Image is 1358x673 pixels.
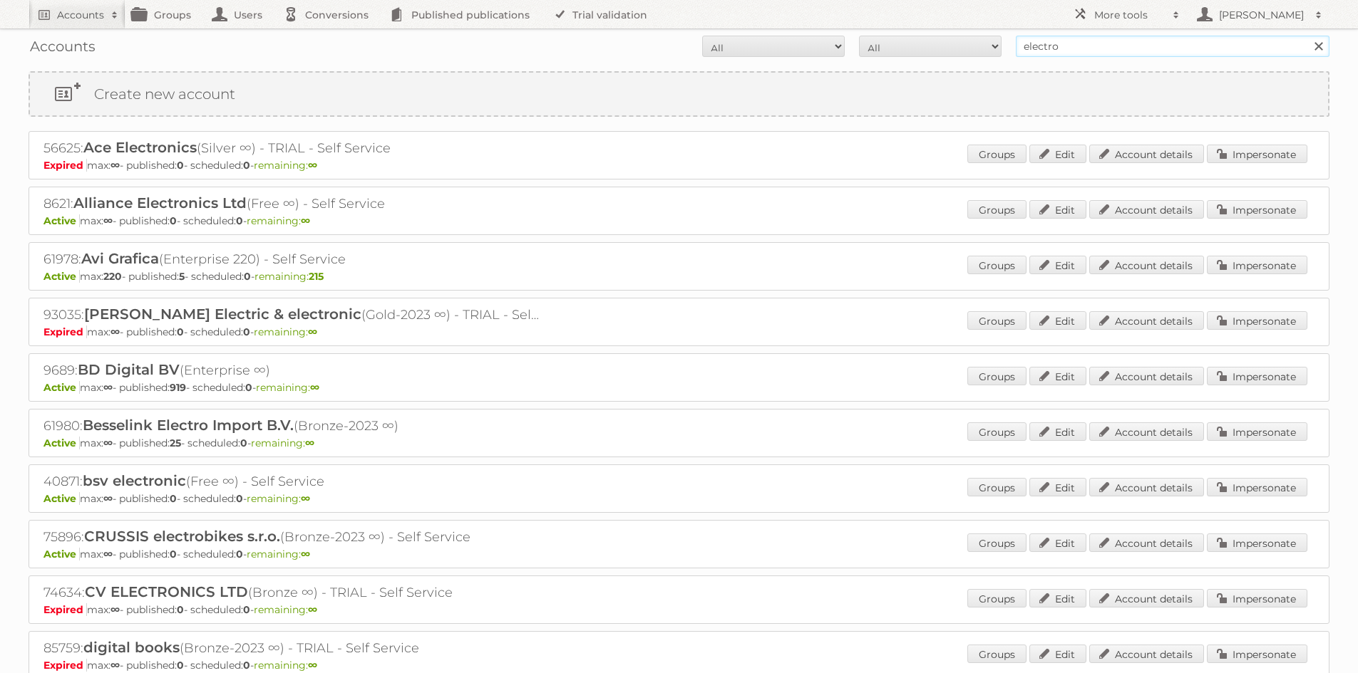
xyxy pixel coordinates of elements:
[301,492,310,505] strong: ∞
[83,472,186,489] span: bsv electronic
[43,659,1315,672] p: max: - published: - scheduled: -
[1094,8,1166,22] h2: More tools
[43,139,542,157] h2: 56625: (Silver ∞) - TRIAL - Self Service
[308,603,317,616] strong: ∞
[177,159,184,172] strong: 0
[43,437,1315,449] p: max: - published: - scheduled: -
[170,548,177,560] strong: 0
[305,437,314,449] strong: ∞
[1207,645,1307,663] a: Impersonate
[43,159,87,172] span: Expired
[81,250,159,267] span: Avi Grafica
[301,214,310,227] strong: ∞
[83,417,294,434] span: Besselink Electro Import B.V.
[43,159,1315,172] p: max: - published: - scheduled: -
[254,270,324,283] span: remaining:
[1029,533,1086,552] a: Edit
[1215,8,1308,22] h2: [PERSON_NAME]
[110,159,120,172] strong: ∞
[243,659,250,672] strong: 0
[236,548,243,560] strong: 0
[1089,645,1204,663] a: Account details
[43,306,542,324] h2: 93035: (Gold-2023 ∞) - TRIAL - Self Service
[43,583,542,602] h2: 74634: (Bronze ∞) - TRIAL - Self Service
[240,437,247,449] strong: 0
[1029,200,1086,219] a: Edit
[43,361,542,380] h2: 9689: (Enterprise ∞)
[1207,478,1307,496] a: Impersonate
[1089,478,1204,496] a: Account details
[967,533,1027,552] a: Groups
[1207,145,1307,163] a: Impersonate
[43,250,542,268] h2: 61978: (Enterprise 220) - Self Service
[1207,367,1307,385] a: Impersonate
[103,214,113,227] strong: ∞
[1029,311,1086,330] a: Edit
[247,548,310,560] span: remaining:
[1029,145,1086,163] a: Edit
[84,306,361,323] span: [PERSON_NAME] Electric & electronic
[43,270,80,283] span: Active
[243,603,250,616] strong: 0
[247,214,310,227] span: remaining:
[308,159,317,172] strong: ∞
[244,270,251,283] strong: 0
[43,472,542,491] h2: 40871: (Free ∞) - Self Service
[43,325,1315,338] p: max: - published: - scheduled: -
[1029,367,1086,385] a: Edit
[43,603,87,616] span: Expired
[78,361,180,378] span: BD Digital BV
[110,325,120,338] strong: ∞
[1089,422,1204,441] a: Account details
[236,492,243,505] strong: 0
[43,325,87,338] span: Expired
[967,478,1027,496] a: Groups
[103,381,113,394] strong: ∞
[1029,422,1086,441] a: Edit
[103,437,113,449] strong: ∞
[43,214,1315,227] p: max: - published: - scheduled: -
[170,214,177,227] strong: 0
[43,194,542,213] h2: 8621: (Free ∞) - Self Service
[177,325,184,338] strong: 0
[1089,200,1204,219] a: Account details
[110,603,120,616] strong: ∞
[967,422,1027,441] a: Groups
[243,159,250,172] strong: 0
[236,214,243,227] strong: 0
[43,417,542,435] h2: 61980: (Bronze-2023 ∞)
[179,270,185,283] strong: 5
[254,603,317,616] span: remaining:
[177,659,184,672] strong: 0
[967,145,1027,163] a: Groups
[308,659,317,672] strong: ∞
[967,367,1027,385] a: Groups
[43,381,1315,394] p: max: - published: - scheduled: -
[243,325,250,338] strong: 0
[43,639,542,657] h2: 85759: (Bronze-2023 ∞) - TRIAL - Self Service
[309,270,324,283] strong: 215
[103,548,113,560] strong: ∞
[177,603,184,616] strong: 0
[256,381,319,394] span: remaining:
[967,645,1027,663] a: Groups
[254,325,317,338] span: remaining:
[245,381,252,394] strong: 0
[1089,145,1204,163] a: Account details
[1089,311,1204,330] a: Account details
[43,548,1315,560] p: max: - published: - scheduled: -
[1207,200,1307,219] a: Impersonate
[251,437,314,449] span: remaining:
[43,437,80,449] span: Active
[73,194,247,212] span: Alliance Electronics Ltd
[254,159,317,172] span: remaining:
[43,492,80,505] span: Active
[1207,422,1307,441] a: Impersonate
[83,139,197,156] span: Ace Electronics
[43,548,80,560] span: Active
[103,492,113,505] strong: ∞
[1089,256,1204,274] a: Account details
[110,659,120,672] strong: ∞
[1029,256,1086,274] a: Edit
[85,583,248,600] span: CV ELECTRONICS LTD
